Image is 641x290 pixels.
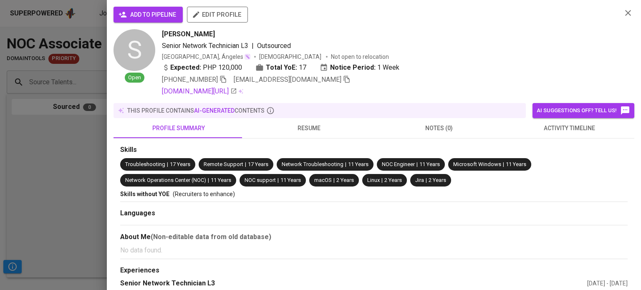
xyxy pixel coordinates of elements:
[208,177,209,184] span: |
[266,63,297,73] b: Total YoE:
[127,106,265,115] p: this profile contains contents
[187,7,248,23] button: edit profile
[381,177,383,184] span: |
[532,103,634,118] button: AI suggestions off? Tell us!
[415,177,424,183] span: Jira
[162,29,215,39] span: [PERSON_NAME]
[125,177,206,183] span: Network Operations Center (NOC)
[151,233,271,241] b: (Non-editable data from old database)
[120,10,176,20] span: add to pipeline
[125,74,144,82] span: Open
[282,161,343,167] span: Network Troubleshooting
[299,63,306,73] span: 17
[331,53,389,61] p: Not open to relocation
[211,177,231,183] span: 11 Years
[367,177,380,183] span: Linux
[162,42,248,50] span: Senior Network Technician L3
[336,177,354,183] span: 2 Years
[333,177,335,184] span: |
[114,7,183,23] button: add to pipeline
[162,63,242,73] div: PHP 120,000
[162,76,218,83] span: [PHONE_NUMBER]
[330,63,376,73] b: Notice Period:
[125,161,165,167] span: Troubleshooting
[345,161,346,169] span: |
[245,161,246,169] span: |
[379,123,499,134] span: notes (0)
[170,63,201,73] b: Expected:
[120,279,587,288] div: Senior Network Technician L3
[537,106,630,116] span: AI suggestions off? Tell us!
[320,63,399,73] div: 1 Week
[429,177,446,183] span: 2 Years
[120,232,628,242] div: About Me
[426,177,427,184] span: |
[248,161,268,167] span: 17 Years
[187,11,248,18] a: edit profile
[162,86,237,96] a: [DOMAIN_NAME][URL]
[245,177,276,183] span: NOC support
[503,161,504,169] span: |
[416,161,418,169] span: |
[419,161,440,167] span: 11 Years
[119,123,239,134] span: profile summary
[587,279,628,287] div: [DATE] - [DATE]
[506,161,526,167] span: 11 Years
[453,161,501,167] span: Microsoft Windows
[194,107,235,114] span: AI-generated
[509,123,629,134] span: activity timeline
[280,177,301,183] span: 11 Years
[384,177,402,183] span: 2 Years
[120,191,169,197] span: Skills without YOE
[173,191,235,197] span: (Recruiters to enhance)
[170,161,190,167] span: 17 Years
[120,266,628,275] div: Experiences
[252,41,254,51] span: |
[257,42,291,50] span: Outsourced
[120,145,628,155] div: Skills
[348,161,368,167] span: 11 Years
[194,9,241,20] span: edit profile
[278,177,279,184] span: |
[259,53,323,61] span: [DEMOGRAPHIC_DATA]
[244,53,251,60] img: magic_wand.svg
[162,53,251,61] div: [GEOGRAPHIC_DATA], Ángeles
[120,209,628,218] div: Languages
[314,177,332,183] span: macOS
[382,161,415,167] span: NOC Engineer
[114,29,155,71] div: S
[249,123,369,134] span: resume
[234,76,341,83] span: [EMAIL_ADDRESS][DOMAIN_NAME]
[204,161,243,167] span: Remote Support
[167,161,168,169] span: |
[120,245,628,255] p: No data found.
